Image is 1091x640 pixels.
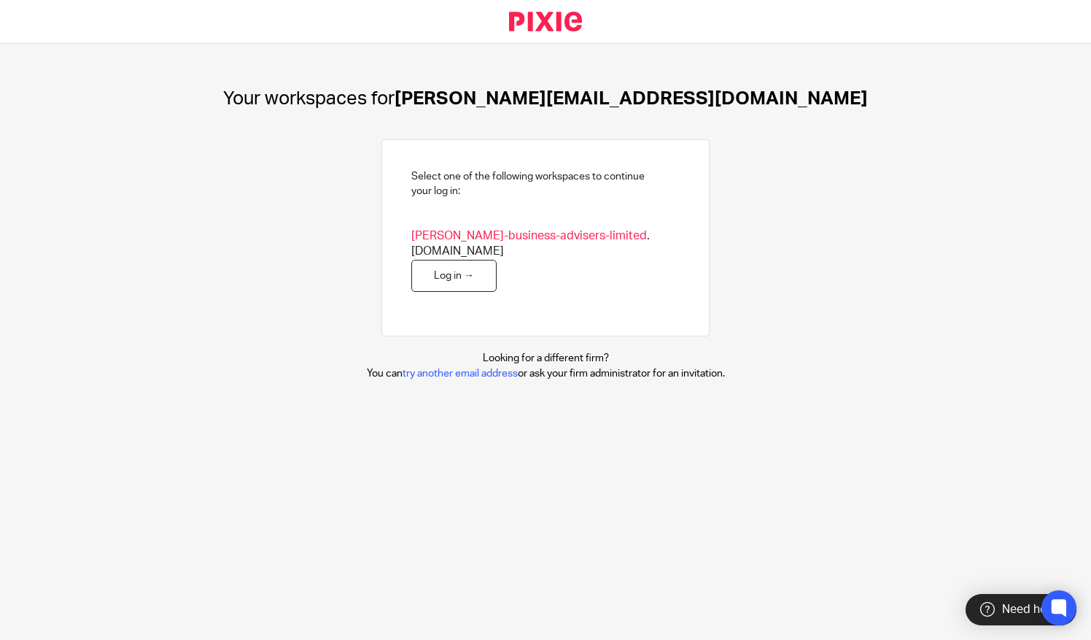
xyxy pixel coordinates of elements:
h2: Select one of the following workspaces to continue your log in: [411,169,645,199]
span: Your workspaces for [223,89,395,108]
a: try another email address [403,369,518,379]
h1: [PERSON_NAME][EMAIL_ADDRESS][DOMAIN_NAME] [223,88,868,110]
span: [PERSON_NAME]-business-advisers-limited [411,230,647,242]
a: Log in → [411,260,497,293]
span: .[DOMAIN_NAME] [411,228,680,260]
p: Looking for a different firm? You can or ask your firm administrator for an invitation. [367,351,725,381]
div: Need help? [966,594,1076,625]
